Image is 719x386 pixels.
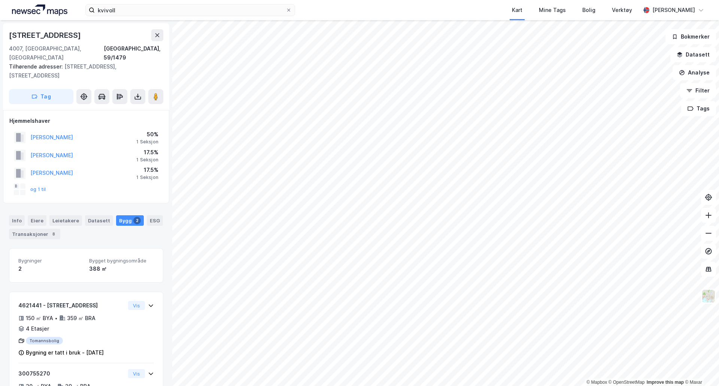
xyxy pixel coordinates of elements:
div: 4621441 - [STREET_ADDRESS] [18,301,125,310]
div: Mine Tags [539,6,566,15]
div: 17.5% [136,148,158,157]
img: logo.a4113a55bc3d86da70a041830d287a7e.svg [12,4,67,16]
a: Mapbox [586,380,607,385]
div: [STREET_ADDRESS] [9,29,82,41]
div: • [55,315,58,321]
div: 1 Seksjon [136,139,158,145]
div: Kontrollprogram for chat [682,350,719,386]
button: Bokmerker [665,29,716,44]
button: Vis [128,369,145,378]
span: Bygninger [18,258,83,264]
div: Eiere [28,215,46,226]
div: Bygg [116,215,144,226]
div: 359 ㎡ BRA [67,314,95,323]
div: 50% [136,130,158,139]
div: [GEOGRAPHIC_DATA], 59/1479 [104,44,163,62]
span: Bygget bygningsområde [89,258,154,264]
span: Tilhørende adresser: [9,63,64,70]
div: Bygning er tatt i bruk - [DATE] [26,348,104,357]
div: 4007, [GEOGRAPHIC_DATA], [GEOGRAPHIC_DATA] [9,44,104,62]
div: 388 ㎡ [89,264,154,273]
input: Søk på adresse, matrikkel, gårdeiere, leietakere eller personer [95,4,286,16]
div: Info [9,215,25,226]
iframe: Chat Widget [682,350,719,386]
div: Transaksjoner [9,229,60,239]
div: [STREET_ADDRESS], [STREET_ADDRESS] [9,62,157,80]
div: Kart [512,6,522,15]
div: ESG [147,215,163,226]
button: Tags [681,101,716,116]
div: 1 Seksjon [136,157,158,163]
div: 300755270 [18,369,125,378]
div: [PERSON_NAME] [652,6,695,15]
div: 2 [133,217,141,224]
div: Leietakere [49,215,82,226]
div: 1 Seksjon [136,174,158,180]
div: Hjemmelshaver [9,116,163,125]
a: Improve this map [647,380,684,385]
div: Datasett [85,215,113,226]
div: 2 [18,264,83,273]
button: Filter [680,83,716,98]
div: Bolig [582,6,595,15]
img: Z [701,289,716,303]
div: 17.5% [136,165,158,174]
div: 150 ㎡ BYA [26,314,53,323]
a: OpenStreetMap [609,380,645,385]
div: 4 Etasjer [26,324,49,333]
button: Analyse [673,65,716,80]
div: Verktøy [612,6,632,15]
button: Tag [9,89,73,104]
div: 8 [50,230,57,238]
button: Vis [128,301,145,310]
button: Datasett [670,47,716,62]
